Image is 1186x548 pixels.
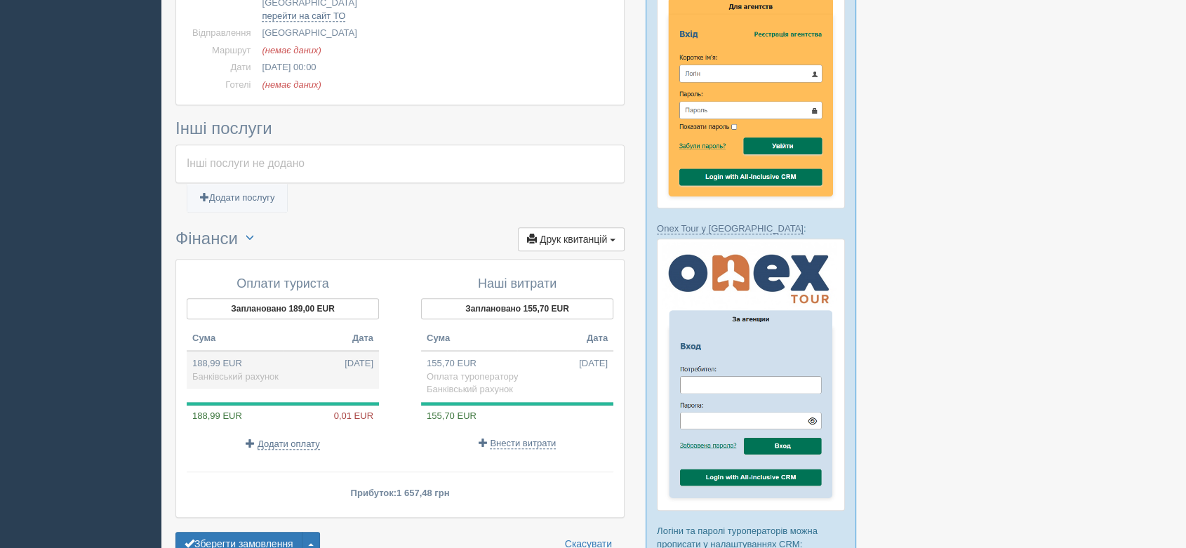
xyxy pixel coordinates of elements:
[187,486,613,500] p: Прибуток:
[187,59,256,76] td: Дати
[490,438,556,449] span: Внести витрати
[192,371,279,382] span: Банківський рахунок
[246,439,319,449] a: Додати оплату
[427,371,518,382] span: Оплата туроператору
[187,298,379,319] button: Заплановано 189,00 EUR
[262,11,345,22] a: перейти на сайт ТО
[187,277,379,291] h4: Оплати туриста
[283,326,379,352] th: Дата
[256,25,613,42] td: [GEOGRAPHIC_DATA]
[421,326,517,352] th: Сума
[262,45,321,55] span: (немає даних)
[657,223,804,234] a: Onex Tour у [GEOGRAPHIC_DATA]
[256,59,613,76] td: [DATE] 00:00
[657,222,845,235] p: :
[657,239,845,511] img: onex-tour-%D0%BB%D0%BE%D0%B3%D0%B8%D0%BD-%D1%87%D0%B5%D1%80%D0%B5%D0%B7-%D1%81%D1%80%D0%BC-%D0%B4...
[579,357,608,370] span: [DATE]
[421,277,613,291] h4: Наші витрати
[175,119,625,138] h3: Інші послуги
[517,326,613,352] th: Дата
[540,234,607,245] span: Друк квитанцій
[334,409,379,422] span: 0,01 EUR
[397,488,449,498] span: 1 657,48 грн
[187,184,287,213] a: Додати послугу
[421,298,613,319] button: Заплановано 155,70 EUR
[187,326,283,352] th: Сума
[187,42,256,60] td: Маршрут
[421,351,613,402] td: 155,70 EUR
[258,439,320,450] span: Додати оплату
[421,410,477,421] span: 155,70 EUR
[262,79,321,90] span: (немає даних)
[345,357,373,370] span: [DATE]
[479,438,557,448] a: Внести витрати
[187,25,256,42] td: Відправлення
[187,410,242,421] span: 188,99 EUR
[175,227,625,252] h3: Фінанси
[187,156,613,172] div: Інші послуги не додано
[187,76,256,94] td: Готелі
[427,384,513,394] span: Банківський рахунок
[518,227,625,251] button: Друк квитанцій
[187,351,379,389] td: 188,99 EUR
